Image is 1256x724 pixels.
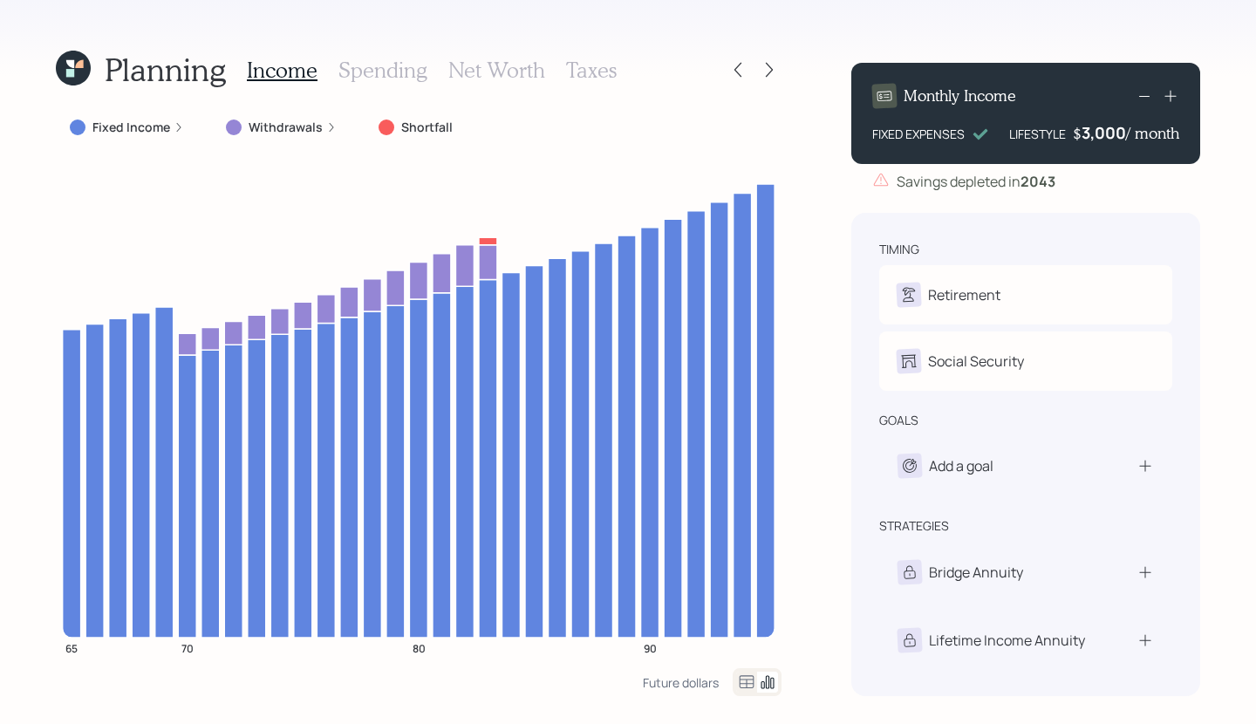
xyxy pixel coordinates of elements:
tspan: 70 [181,640,194,655]
h4: / month [1126,124,1179,143]
div: timing [879,241,919,258]
h3: Spending [338,58,427,83]
h3: Income [247,58,317,83]
div: Add a goal [929,455,993,476]
h3: Net Worth [448,58,545,83]
div: Bridge Annuity [929,562,1023,583]
h3: Taxes [566,58,617,83]
label: Shortfall [401,119,453,136]
div: Social Security [928,351,1024,372]
div: Retirement [928,284,1000,305]
div: Future dollars [643,674,719,691]
h4: Monthly Income [904,86,1016,106]
tspan: 90 [644,640,657,655]
div: 3,000 [1082,122,1126,143]
label: Fixed Income [92,119,170,136]
div: Lifetime Income Annuity [929,630,1085,651]
div: goals [879,412,918,429]
div: LIFESTYLE [1009,125,1066,143]
b: 2043 [1020,172,1055,191]
div: Savings depleted in [897,171,1055,192]
label: Withdrawals [249,119,323,136]
h1: Planning [105,51,226,88]
tspan: 80 [413,640,426,655]
tspan: 65 [65,640,78,655]
div: strategies [879,517,949,535]
h4: $ [1073,124,1082,143]
div: FIXED EXPENSES [872,125,965,143]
